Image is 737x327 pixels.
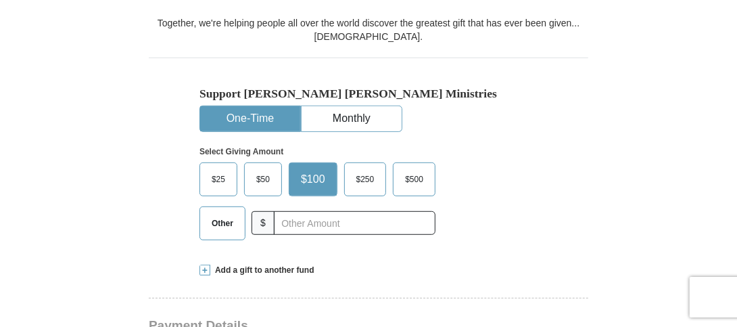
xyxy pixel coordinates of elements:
h5: Support [PERSON_NAME] [PERSON_NAME] Ministries [199,87,538,101]
span: $100 [294,169,332,190]
button: Monthly [302,106,402,131]
span: Add a gift to another fund [210,265,314,276]
button: One-Time [200,106,300,131]
strong: Select Giving Amount [199,147,283,156]
span: $250 [350,169,381,190]
input: Other Amount [274,211,435,235]
span: $ [252,211,275,235]
span: $500 [398,169,430,190]
span: $50 [249,169,277,190]
div: Together, we're helping people all over the world discover the greatest gift that has ever been g... [149,16,588,43]
span: Other [205,213,240,234]
span: $25 [205,169,232,190]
